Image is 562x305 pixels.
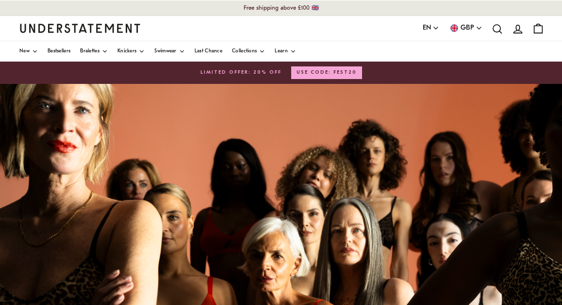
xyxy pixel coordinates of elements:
span: EN [423,23,431,33]
a: LIMITED OFFER: 20% OFFUSE CODE: FEST20 [19,66,543,79]
a: Bralettes [80,41,108,62]
span: Bralettes [80,49,99,54]
button: EN [423,23,439,33]
button: USE CODE: FEST20 [291,66,362,79]
span: Swimwear [154,49,176,54]
a: Swimwear [154,41,184,62]
span: Last Chance [195,49,222,54]
a: Understatement Homepage [19,24,141,32]
a: Knickers [117,41,145,62]
a: Bestsellers [48,41,70,62]
a: Learn [275,41,296,62]
button: GBP [449,23,482,33]
a: Collections [232,41,265,62]
span: GBP [461,23,474,33]
span: Collections [232,49,257,54]
span: Learn [275,49,288,54]
span: New [19,49,30,54]
span: Bestsellers [48,49,70,54]
a: Last Chance [195,41,222,62]
span: Knickers [117,49,136,54]
a: New [19,41,38,62]
span: LIMITED OFFER: 20% OFF [200,69,281,77]
p: Free shipping above £100 🇬🇧 [212,2,350,15]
